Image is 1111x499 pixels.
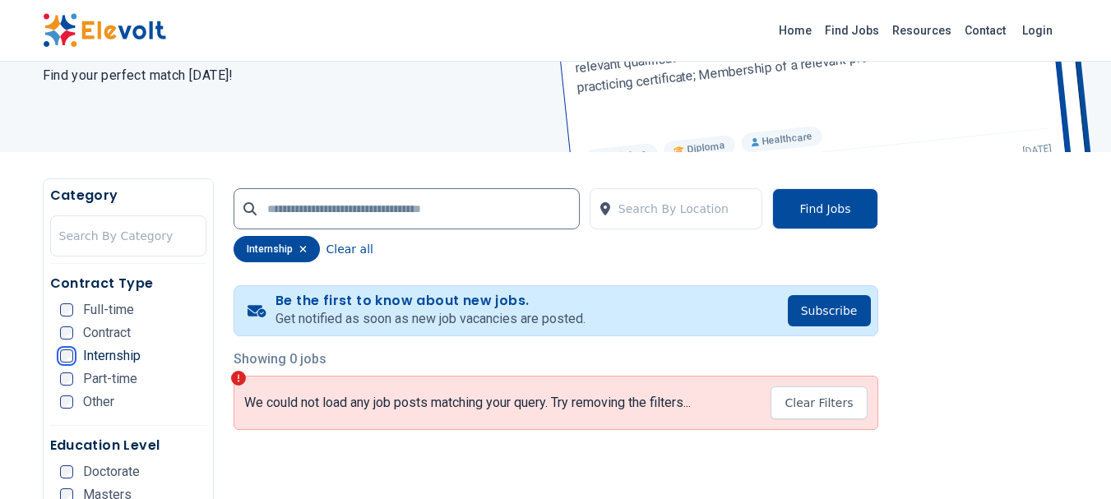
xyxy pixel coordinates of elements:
[244,395,691,411] p: We could not load any job posts matching your query. Try removing the filters...
[83,372,137,386] span: Part-time
[788,295,871,326] button: Subscribe
[83,349,141,363] span: Internship
[50,186,206,206] h5: Category
[326,236,373,262] button: Clear all
[234,236,320,262] div: internship
[60,372,73,386] input: Part-time
[234,349,878,369] p: Showing 0 jobs
[43,13,166,48] img: Elevolt
[60,326,73,340] input: Contract
[275,293,586,309] h4: Be the first to know about new jobs.
[772,188,877,229] button: Find Jobs
[958,17,1012,44] a: Contact
[1012,14,1062,47] a: Login
[772,17,818,44] a: Home
[83,326,131,340] span: Contract
[83,303,134,316] span: Full-time
[771,386,867,419] button: Clear Filters
[1029,420,1111,499] iframe: Chat Widget
[83,465,140,478] span: Doctorate
[818,17,886,44] a: Find Jobs
[60,349,73,363] input: Internship
[83,395,114,409] span: Other
[60,303,73,316] input: Full-time
[50,436,206,455] h5: Education Level
[60,465,73,478] input: Doctorate
[886,17,958,44] a: Resources
[50,274,206,293] h5: Contract Type
[60,395,73,409] input: Other
[275,309,586,329] p: Get notified as soon as new job vacancies are posted.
